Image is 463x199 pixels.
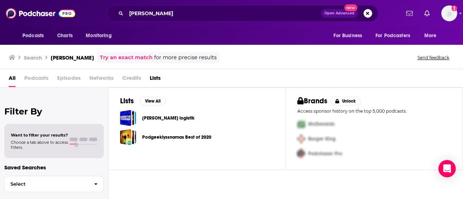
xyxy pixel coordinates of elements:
a: All [9,72,16,87]
svg: Add a profile image [451,5,457,11]
h2: Lists [120,96,134,105]
button: open menu [328,29,371,43]
span: More [424,31,437,41]
span: For Podcasters [375,31,410,41]
button: Send feedback [415,55,451,61]
span: Burger King [308,136,336,142]
span: Podcasts [24,72,48,87]
img: Podchaser - Follow, Share and Rate Podcasts [6,7,75,20]
a: Poddar om logistik [120,110,136,126]
h2: Brands [297,96,327,105]
a: Podgeeklyssnarnas Best of 2020 [142,133,211,141]
span: for more precise results [154,53,217,62]
a: Lists [150,72,161,87]
button: open menu [371,29,421,43]
a: Podgeeklyssnarnas Best of 2020 [120,129,136,145]
a: [PERSON_NAME] logistik [142,114,195,122]
button: Show profile menu [441,5,457,21]
span: Choose a tab above to access filters. [11,140,68,150]
button: View All [140,97,166,105]
span: Networks [89,72,114,87]
input: Search podcasts, credits, & more... [126,8,321,19]
p: Saved Searches [4,164,104,171]
button: open menu [419,29,446,43]
span: McDonalds [308,121,335,127]
span: Monitoring [86,31,111,41]
span: Podchaser Pro [308,151,342,157]
button: open menu [81,29,121,43]
button: Select [4,176,104,192]
a: Try an exact match [100,53,153,62]
a: Show notifications dropdown [403,7,416,20]
a: Show notifications dropdown [421,7,433,20]
span: Podcasts [22,31,44,41]
h2: Filter By [4,106,104,117]
span: Episodes [57,72,81,87]
a: Charts [52,29,77,43]
div: Search podcasts, credits, & more... [106,5,378,22]
span: Charts [57,31,73,41]
span: Want to filter your results? [11,133,68,138]
span: Open Advanced [324,12,354,15]
span: Select [5,182,88,186]
span: New [344,4,357,11]
img: Second Pro Logo [294,131,308,146]
span: Credits [122,72,141,87]
p: Access sponsor history on the top 5,000 podcasts. [297,108,451,114]
button: Unlock [330,97,361,105]
a: ListsView All [120,96,166,105]
span: For Business [334,31,362,41]
img: First Pro Logo [294,117,308,131]
h3: Search [24,54,42,61]
span: Logged in as SimonElement [441,5,457,21]
div: Open Intercom Messenger [438,160,456,177]
button: Open AdvancedNew [321,9,358,18]
img: Third Pro Logo [294,146,308,161]
button: open menu [17,29,53,43]
h3: [PERSON_NAME] [51,54,94,61]
img: User Profile [441,5,457,21]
